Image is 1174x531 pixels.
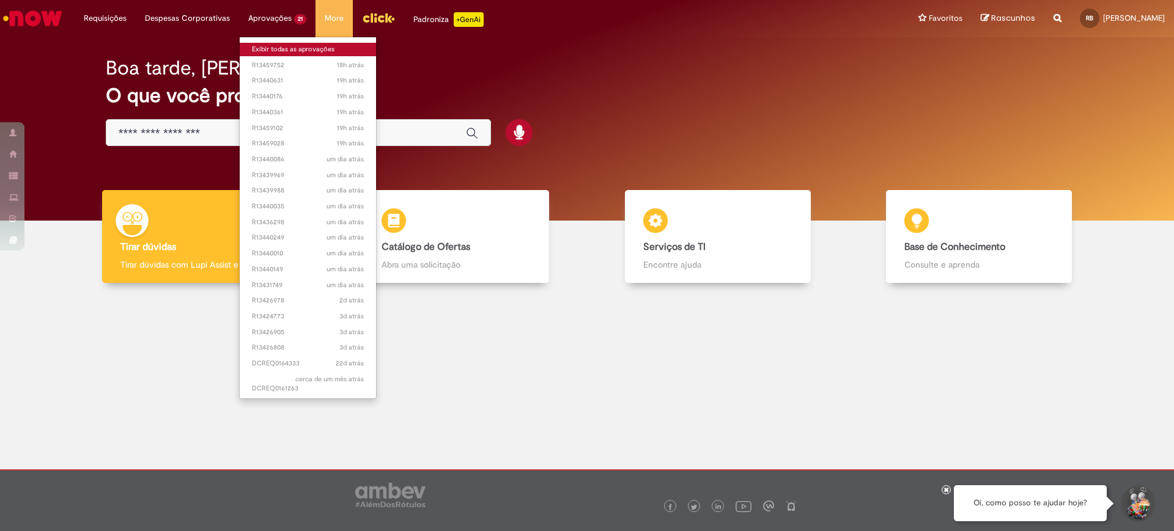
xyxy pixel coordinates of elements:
time: 27/08/2025 17:52:58 [339,296,364,305]
time: 26/08/2025 12:44:55 [339,312,364,321]
time: 28/08/2025 17:00:40 [337,139,364,148]
span: R13440361 [252,108,364,117]
img: logo_footer_naosei.png [786,500,797,511]
span: R13436298 [252,218,364,227]
span: um dia atrás [327,265,364,274]
span: 19h atrás [337,92,364,101]
a: Catálogo de Ofertas Abra uma solicitação [326,190,588,284]
a: Aberto R13439988 : [240,184,376,197]
a: Aberto R13426905 : [240,326,376,339]
b: Tirar dúvidas [120,241,176,253]
span: R13424773 [252,312,364,321]
a: Aberto R13440149 : [240,263,376,276]
a: Serviços de TI Encontre ajuda [587,190,849,284]
a: Aberto R13439969 : [240,169,376,182]
b: Catálogo de Ofertas [382,241,470,253]
span: um dia atrás [327,233,364,242]
span: um dia atrás [327,202,364,211]
time: 28/08/2025 08:58:42 [327,186,364,195]
a: Aberto R13436298 : [240,216,376,229]
p: Tirar dúvidas com Lupi Assist e Gen Ai [120,258,270,271]
img: logo_footer_workplace.png [763,500,774,511]
span: Aprovações [248,12,292,24]
h2: Boa tarde, [PERSON_NAME] [106,57,353,79]
span: 19h atrás [337,76,364,85]
span: um dia atrás [327,170,364,180]
a: Aberto R13459028 : [240,137,376,150]
span: DCREQ0164333 [252,359,364,368]
time: 28/08/2025 08:47:15 [327,265,364,274]
span: um dia atrás [327,155,364,164]
img: logo_footer_linkedin.png [715,504,722,511]
img: logo_footer_twitter.png [691,504,697,510]
span: R13459028 [252,139,364,148]
span: R13440249 [252,233,364,243]
span: R13439988 [252,186,364,196]
a: Tirar dúvidas Tirar dúvidas com Lupi Assist e Gen Ai [64,190,326,284]
span: More [325,12,344,24]
time: 27/08/2025 18:28:42 [327,280,364,290]
span: 3d atrás [339,343,364,352]
div: Oi, como posso te ajudar hoje? [954,485,1107,521]
span: R13440631 [252,76,364,86]
img: logo_footer_youtube.png [736,498,751,514]
a: Aberto R13440086 : [240,153,376,166]
span: R13439969 [252,170,364,180]
span: um dia atrás [327,249,364,258]
b: Base de Conhecimento [904,241,1005,253]
img: ServiceNow [1,6,64,31]
p: Abra uma solicitação [382,258,531,271]
span: 21 [294,14,306,24]
time: 28/08/2025 09:03:40 [327,155,364,164]
span: cerca de um mês atrás [295,375,364,384]
time: 28/08/2025 17:07:49 [337,92,364,101]
span: R13431749 [252,280,364,290]
a: Aberto R13440035 : [240,200,376,213]
span: R13426808 [252,343,364,353]
a: Aberto R13440010 : [240,247,376,260]
span: 19h atrás [337,139,364,148]
ul: Aprovações [239,37,377,399]
b: Serviços de TI [643,241,706,253]
span: Despesas Corporativas [145,12,230,24]
span: 22d atrás [336,359,364,368]
span: RB [1086,14,1093,22]
time: 28/08/2025 08:58:23 [327,202,364,211]
a: Aberto R13426808 : [240,341,376,354]
p: +GenAi [454,12,484,27]
span: 2d atrás [339,296,364,305]
h2: O que você procura hoje? [106,85,1069,106]
a: Aberto R13440176 : [240,90,376,103]
div: Padroniza [413,12,484,27]
a: Aberto R13424773 : [240,310,376,323]
span: 19h atrás [337,108,364,117]
span: R13440149 [252,265,364,274]
span: DCREQ0161263 [252,375,364,394]
span: Rascunhos [991,12,1035,24]
a: Aberto R13440361 : [240,106,376,119]
time: 28/08/2025 09:03:19 [327,170,364,180]
span: R13440176 [252,92,364,101]
span: R13426905 [252,328,364,337]
a: Aberto R13440249 : [240,231,376,244]
span: R13440010 [252,249,364,258]
span: 18h atrás [337,60,364,70]
span: um dia atrás [327,218,364,227]
a: Rascunhos [981,13,1035,24]
span: R13440086 [252,155,364,164]
span: R13459102 [252,123,364,133]
a: Aberto R13431749 : [240,279,376,292]
time: 28/08/2025 08:54:21 [327,233,364,242]
a: Exibir todas as aprovações [240,43,376,56]
img: logo_footer_ambev_rotulo_gray.png [355,483,426,507]
a: Aberto R13426978 : [240,294,376,307]
a: Aberto R13459102 : [240,122,376,135]
span: R13426978 [252,296,364,306]
a: Aberto R13459752 : [240,59,376,72]
time: 28/08/2025 18:47:37 [337,60,364,70]
span: 3d atrás [339,312,364,321]
a: Aberto DCREQ0161263 : [240,373,376,395]
span: R13459752 [252,60,364,70]
time: 07/08/2025 15:41:37 [336,359,364,368]
span: 19h atrás [337,123,364,133]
